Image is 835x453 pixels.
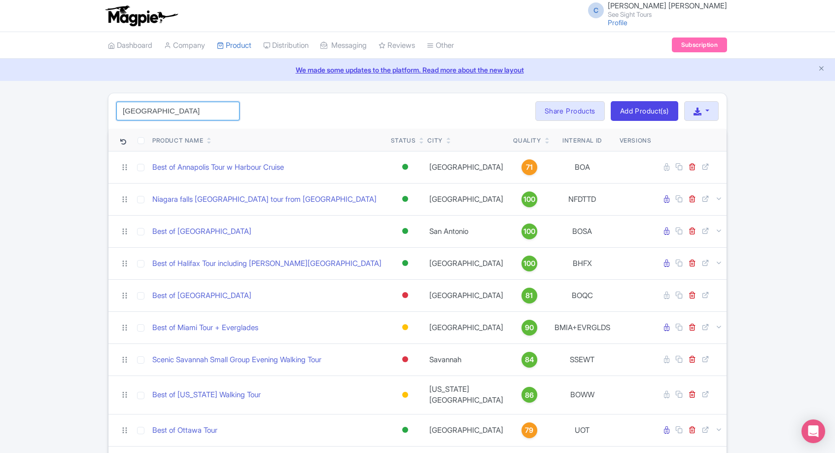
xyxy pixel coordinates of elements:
[423,311,509,343] td: [GEOGRAPHIC_DATA]
[523,258,535,269] span: 100
[400,388,410,402] div: Building
[513,352,545,368] a: 84
[427,136,442,145] div: City
[525,390,534,401] span: 86
[525,425,533,436] span: 79
[263,32,309,59] a: Distribution
[152,290,251,302] a: Best of [GEOGRAPHIC_DATA]
[525,322,534,333] span: 90
[423,183,509,215] td: [GEOGRAPHIC_DATA]
[391,136,416,145] div: Status
[400,288,410,302] div: Inactive
[513,256,545,271] a: 100
[400,224,410,238] div: Active
[6,65,829,75] a: We made some updates to the platform. Read more about the new layout
[549,279,616,311] td: BOQC
[152,136,203,145] div: Product Name
[523,194,535,205] span: 100
[400,256,410,270] div: Active
[152,258,382,269] a: Best of Halifax Tour including [PERSON_NAME][GEOGRAPHIC_DATA]
[164,32,205,59] a: Company
[427,32,454,59] a: Other
[513,159,545,175] a: 71
[525,354,534,365] span: 84
[549,151,616,183] td: BOA
[582,2,727,18] a: C [PERSON_NAME] [PERSON_NAME] See Sight Tours
[513,136,541,145] div: Quality
[549,215,616,247] td: BOSA
[423,151,509,183] td: [GEOGRAPHIC_DATA]
[513,422,545,438] a: 79
[608,18,627,27] a: Profile
[513,320,545,336] a: 90
[523,226,535,237] span: 100
[549,414,616,446] td: UOT
[400,320,410,335] div: Building
[152,389,261,401] a: Best of [US_STATE] Walking Tour
[423,247,509,279] td: [GEOGRAPHIC_DATA]
[108,32,152,59] a: Dashboard
[379,32,415,59] a: Reviews
[535,101,605,121] a: Share Products
[525,290,533,301] span: 81
[549,376,616,414] td: BOWW
[672,38,727,52] a: Subscription
[423,215,509,247] td: San Antonio
[549,343,616,376] td: SSEWT
[320,32,367,59] a: Messaging
[152,162,284,173] a: Best of Annapolis Tour w Harbour Cruise
[549,129,616,151] th: Internal ID
[152,194,377,205] a: Niagara falls [GEOGRAPHIC_DATA] tour from [GEOGRAPHIC_DATA]
[152,322,258,334] a: Best of Miami Tour + Everglades
[513,191,545,207] a: 100
[400,423,410,437] div: Active
[549,311,616,343] td: BMIA+EVRGLDS
[608,1,727,10] span: [PERSON_NAME] [PERSON_NAME]
[103,5,179,27] img: logo-ab69f6fb50320c5b225c76a69d11143b.png
[608,11,727,18] small: See Sight Tours
[549,247,616,279] td: BHFX
[818,64,825,75] button: Close announcement
[616,129,656,151] th: Versions
[217,32,251,59] a: Product
[526,162,533,173] span: 71
[801,419,825,443] div: Open Intercom Messenger
[611,101,678,121] a: Add Product(s)
[152,354,321,366] a: Scenic Savannah Small Group Evening Walking Tour
[513,288,545,303] a: 81
[588,2,604,18] span: C
[152,425,217,436] a: Best of Ottawa Tour
[423,279,509,311] td: [GEOGRAPHIC_DATA]
[152,226,251,237] a: Best of [GEOGRAPHIC_DATA]
[513,224,545,239] a: 100
[423,343,509,376] td: Savannah
[116,102,240,120] input: Search product name, city, or interal id
[400,352,410,367] div: Inactive
[549,183,616,215] td: NFDTTD
[513,387,545,403] a: 86
[423,414,509,446] td: [GEOGRAPHIC_DATA]
[423,376,509,414] td: [US_STATE][GEOGRAPHIC_DATA]
[400,160,410,174] div: Active
[400,192,410,206] div: Active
